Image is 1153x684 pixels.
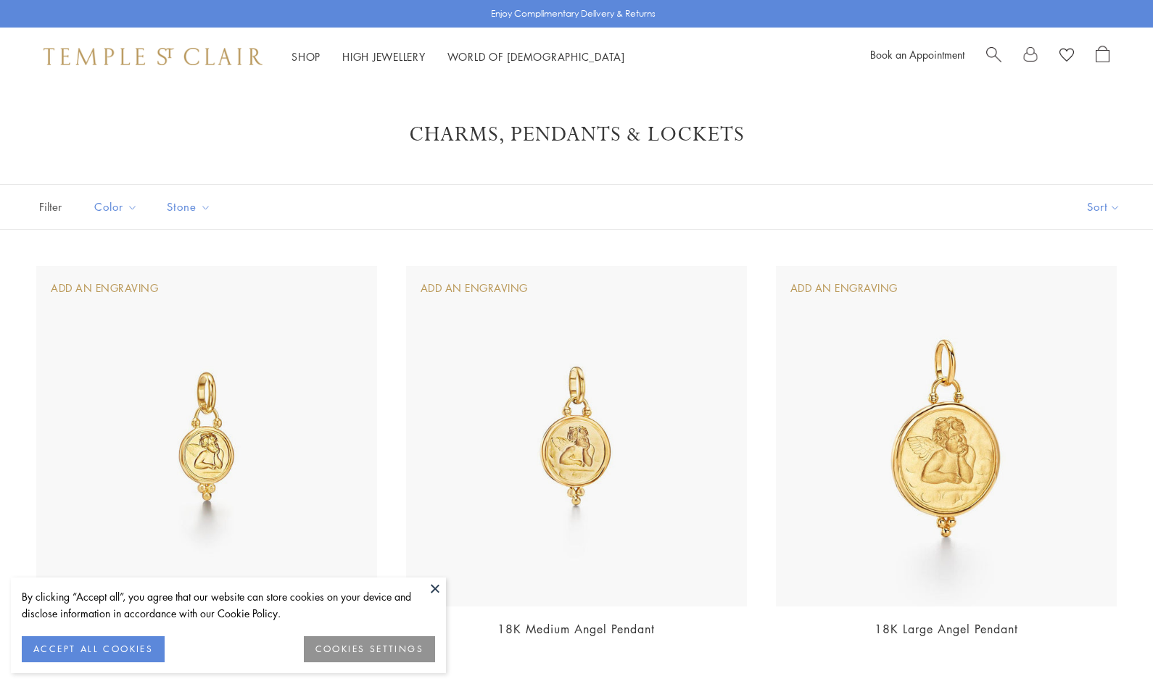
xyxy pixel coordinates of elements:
[870,47,964,62] a: Book an Appointment
[1096,46,1109,67] a: Open Shopping Bag
[342,49,426,64] a: High JewelleryHigh Jewellery
[87,198,149,216] span: Color
[83,191,149,223] button: Color
[790,280,898,296] div: Add An Engraving
[875,621,1018,637] a: 18K Large Angel Pendant
[1054,185,1153,229] button: Show sort by
[51,280,158,296] div: Add An Engraving
[491,7,656,21] p: Enjoy Complimentary Delivery & Returns
[292,48,625,66] nav: Main navigation
[421,280,528,296] div: Add An Engraving
[776,266,1117,606] img: AP10-BEZGRN
[58,122,1095,148] h1: Charms, Pendants & Lockets
[406,266,747,606] img: AP10-BEZGRN
[986,46,1001,67] a: Search
[22,636,165,662] button: ACCEPT ALL COOKIES
[1059,46,1074,67] a: View Wishlist
[292,49,321,64] a: ShopShop
[497,621,655,637] a: 18K Medium Angel Pendant
[44,48,263,65] img: Temple St. Clair
[447,49,625,64] a: World of [DEMOGRAPHIC_DATA]World of [DEMOGRAPHIC_DATA]
[160,198,222,216] span: Stone
[1080,616,1138,670] iframe: Gorgias live chat messenger
[156,191,222,223] button: Stone
[22,588,435,622] div: By clicking “Accept all”, you agree that our website can store cookies on your device and disclos...
[304,636,435,662] button: COOKIES SETTINGS
[36,266,377,606] img: AP10-BEZGRN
